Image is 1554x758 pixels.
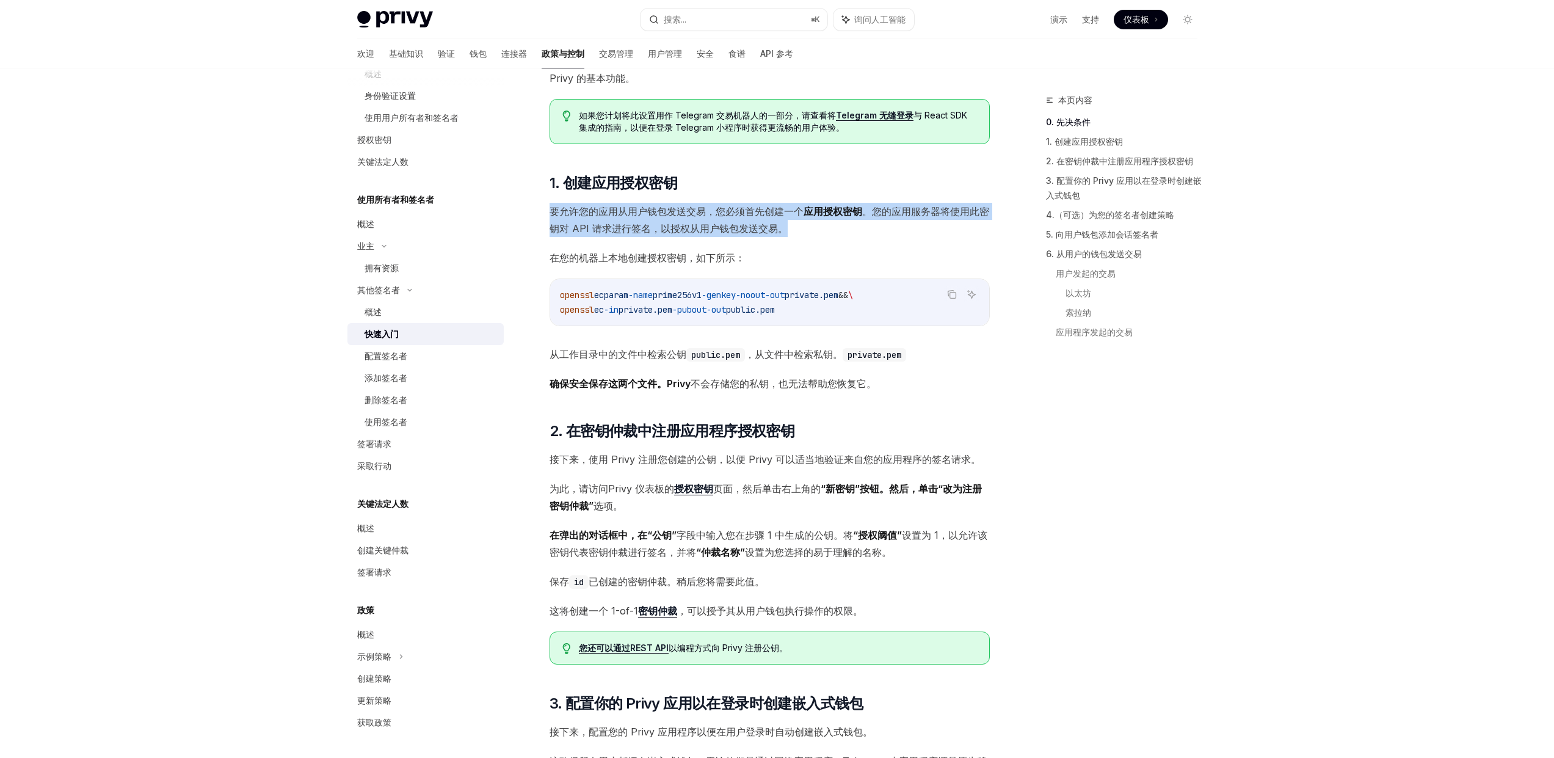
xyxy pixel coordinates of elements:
[365,417,407,427] font: 使用签名者
[357,651,391,661] font: 示例策略
[779,643,788,653] font: 。
[1050,13,1067,26] a: 演示
[347,345,504,367] a: 配置签名者
[357,567,391,577] font: 签署请求
[1056,264,1207,283] a: 用户发起的交易
[853,529,902,541] font: “授权阈值”
[674,483,713,495] font: 授权密钥
[357,673,391,683] font: 创建策略
[542,39,584,68] a: 政策与控制
[1082,13,1099,26] a: 支持
[560,304,594,315] span: openssl
[686,348,745,362] code: public.pem
[347,690,504,712] a: 更新策略
[550,483,608,495] font: 为此，请访问
[672,304,706,315] span: -pubout
[357,219,374,229] font: 概述
[691,377,876,390] font: 不会存储您的私钥，也无法帮助您恢复它。
[836,110,913,120] font: Telegram 无缝登录
[713,483,821,495] font: 页面，然后单击右上角的
[365,351,407,361] font: 配置签名者
[347,455,504,477] a: 采取行动
[1046,136,1123,147] font: 1. 创建应用授权密钥
[542,48,584,59] font: 政策与控制
[648,48,682,59] font: 用户管理
[357,439,391,449] font: 签署请求
[677,605,863,617] font: ，可以授予其从用户钱包执行操作的权限。
[550,348,637,360] font: 从工作目录中的文件
[357,48,374,59] font: 欢迎
[365,263,399,273] font: 拥有资源
[760,39,793,68] a: API 参考
[843,348,906,362] code: private.pem
[1066,288,1091,298] font: 以太坊
[815,15,820,24] font: K
[357,156,408,167] font: 关键法定人数
[550,575,569,588] font: 保存
[1066,283,1207,303] a: 以太坊
[641,9,827,31] button: 搜索...⌘K
[838,290,848,301] span: &&
[804,205,862,217] font: 应用授权密钥
[1046,210,1174,220] font: 4.（可选）为您的签名者创建策略
[365,373,407,383] font: 添加签名者
[697,39,714,68] a: 安全
[1178,10,1197,29] button: 切换暗模式
[365,329,399,339] font: 快速入门
[347,129,504,151] a: 授权密钥
[736,290,765,301] span: -noout
[1082,14,1099,24] font: 支持
[560,290,594,301] span: openssl
[1046,171,1207,205] a: 3. 配置你的 Privy 应用以在登录时创建嵌入式钱包
[357,545,408,555] font: 创建关键仲裁
[550,529,677,541] font: 在弹出的对话框中，在“公钥”
[470,48,487,59] font: 钱包
[501,48,527,59] font: 连接器
[347,411,504,433] a: 使用签名者
[702,290,736,301] span: -genkey
[648,39,682,68] a: 用户管理
[1046,225,1207,244] a: 5. 向用户钱包添加会话签名者
[438,48,455,59] font: 验证
[854,14,906,24] font: 询问人工智能
[365,90,416,101] font: 身份验证设置
[1046,156,1193,166] font: 2. 在密钥仲裁中注册应用程序授权密钥
[664,14,686,24] font: 搜索...
[706,304,726,315] span: -out
[1058,95,1092,105] font: 本页内容
[357,134,391,145] font: 授权密钥
[1050,14,1067,24] font: 演示
[1046,244,1207,264] a: 6. 从用户的钱包发送交易
[569,575,589,589] code: id
[550,605,638,617] font: 这将创建一个 1-of-1
[821,483,938,495] font: “新密钥”按钮。然后，单击
[470,39,487,68] a: 钱包
[347,517,504,539] a: 概述
[562,643,571,654] svg: 提示
[357,629,374,640] font: 概述
[550,174,677,192] font: 1. 创建应用授权密钥
[638,605,677,618] a: 密钥仲裁
[785,290,838,301] span: private.pem
[1046,249,1142,259] font: 6. 从用户的钱包发送交易
[501,39,527,68] a: 连接器
[811,15,815,24] font: ⌘
[619,304,672,315] span: private.pem
[347,433,504,455] a: 签署请求
[728,39,746,68] a: 食谱
[1066,303,1207,323] a: 索拉纳
[637,348,686,360] font: 中检索公钥
[357,285,400,295] font: 其他签名者
[357,39,374,68] a: 欢迎
[550,252,745,264] font: 在您的机器上本地创建授权密钥，如下所示：
[347,561,504,583] a: 签署请求
[347,539,504,561] a: 创建关键仲裁
[347,389,504,411] a: 删除签名者
[848,290,853,301] span: \
[599,39,633,68] a: 交易管理
[347,107,504,129] a: 使用用户所有者和签名者
[833,9,914,31] button: 询问人工智能
[579,110,836,120] font: 如果您计划将此设置用作 Telegram 交易机器人的一部分，请查看将
[760,48,793,59] font: API 参考
[697,48,714,59] font: 安全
